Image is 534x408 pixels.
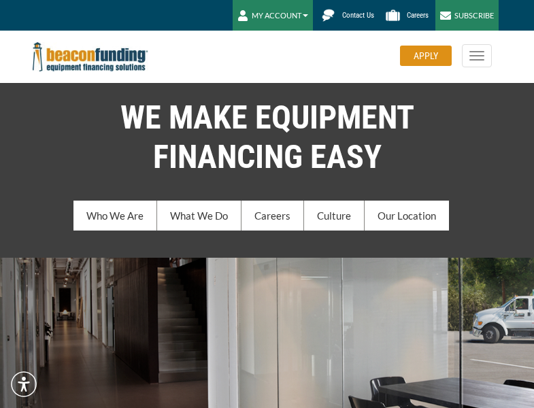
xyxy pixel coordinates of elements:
[73,201,157,231] a: Who We Are
[342,11,374,20] span: Contact Us
[400,46,452,66] div: APPLY
[22,98,512,177] h1: WE MAKE EQUIPMENT FINANCING EASY
[381,3,435,27] a: Careers
[33,42,148,71] img: Beacon Funding Corporation
[241,201,304,231] a: Careers
[33,50,148,61] a: Beacon Funding Corporation
[157,201,241,231] a: What We Do
[316,3,381,27] a: Contact Us
[316,3,340,27] img: Beacon Funding chat
[304,201,365,231] a: Culture
[381,3,405,27] img: Beacon Funding Careers
[365,201,449,231] a: Our Location
[407,11,429,20] span: Careers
